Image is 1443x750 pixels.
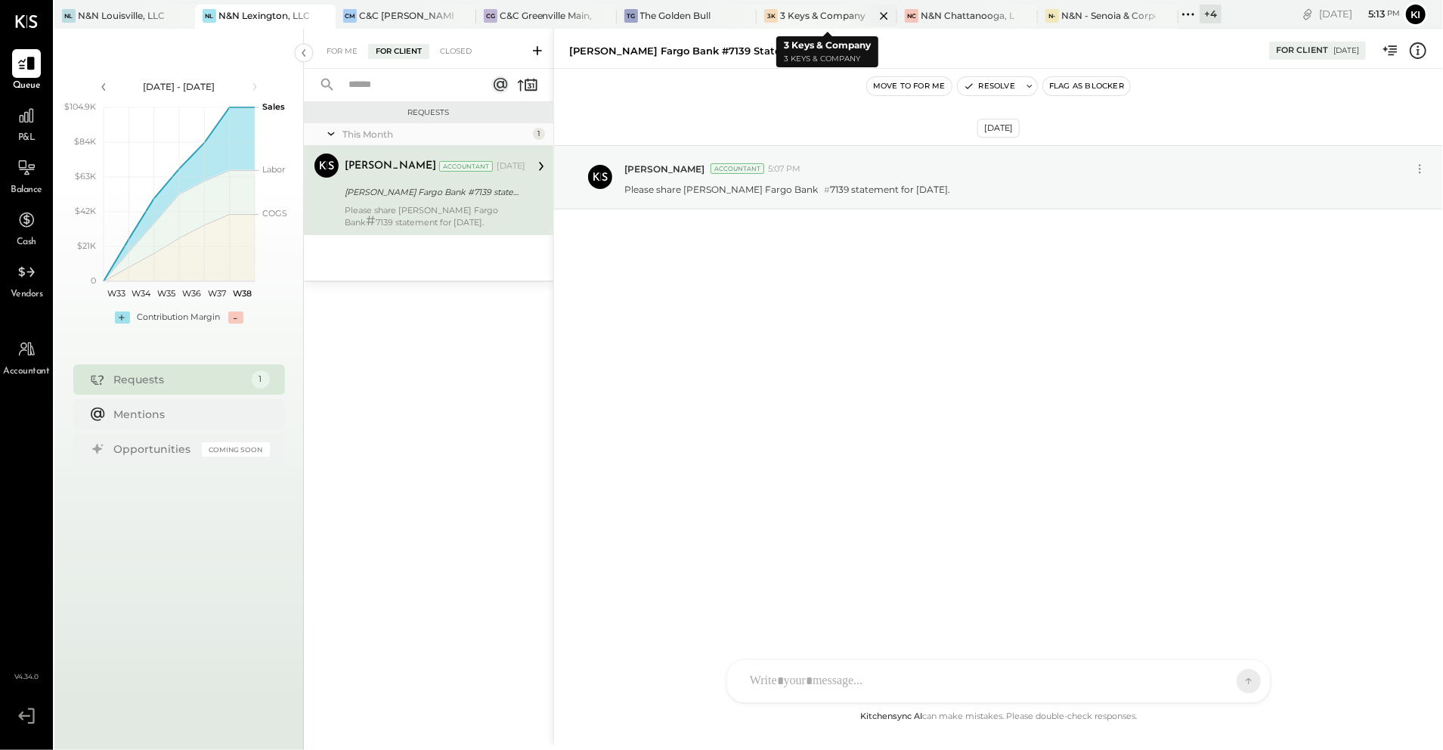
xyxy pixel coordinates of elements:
[228,311,243,324] div: -
[1319,7,1400,21] div: [DATE]
[132,288,151,299] text: W34
[1,153,52,197] a: Balance
[366,212,376,229] span: #
[17,236,36,249] span: Cash
[569,44,796,58] div: [PERSON_NAME] Fargo Bank #7139 statement for [DATE].
[977,119,1020,138] div: [DATE]
[921,9,1015,22] div: N&N Chattanooga, LLC
[208,288,226,299] text: W37
[13,79,41,93] span: Queue
[624,9,638,23] div: TG
[1200,5,1222,23] div: + 4
[359,9,454,22] div: C&C [PERSON_NAME] LLC
[824,184,830,195] span: #
[77,240,96,251] text: $21K
[1,101,52,145] a: P&L
[1300,6,1315,22] div: copy link
[18,132,36,145] span: P&L
[1404,2,1428,26] button: Ki
[624,163,704,175] span: [PERSON_NAME]
[114,372,244,387] div: Requests
[764,9,778,23] div: 3K
[115,80,243,93] div: [DATE] - [DATE]
[232,288,251,299] text: W38
[114,442,194,457] div: Opportunities
[784,53,871,66] p: 3 Keys & Company
[500,9,594,22] div: C&C Greenville Main, LLC
[342,128,529,141] div: This Month
[157,288,175,299] text: W35
[138,311,221,324] div: Contribution Margin
[262,209,287,219] text: COGS
[4,365,50,379] span: Accountant
[1276,45,1328,57] div: For Client
[1,206,52,249] a: Cash
[75,206,96,216] text: $42K
[711,163,764,174] div: Accountant
[218,9,310,22] div: N&N Lexington, LLC
[114,407,262,422] div: Mentions
[1043,77,1130,95] button: Flag as Blocker
[345,205,525,228] div: Please share [PERSON_NAME] Fargo Bank 7139 statement for [DATE].
[78,9,165,22] div: N&N Louisville, LLC
[368,44,429,59] div: For Client
[262,164,285,175] text: Labor
[311,107,546,118] div: Requests
[107,288,125,299] text: W33
[1045,9,1059,23] div: N-
[202,442,270,457] div: Coming Soon
[343,9,357,23] div: CM
[484,9,497,23] div: CG
[345,184,521,200] div: [PERSON_NAME] Fargo Bank #7139 statement for [DATE].
[768,163,800,175] span: 5:07 PM
[62,9,76,23] div: NL
[75,171,96,181] text: $63K
[497,160,525,172] div: [DATE]
[91,275,96,286] text: 0
[784,39,871,51] b: 3 Keys & Company
[182,288,201,299] text: W36
[252,370,270,389] div: 1
[439,161,493,172] div: Accountant
[624,183,950,197] p: Please share [PERSON_NAME] Fargo Bank 7139 statement for [DATE].
[1061,9,1156,22] div: N&N - Senoia & Corporate
[640,9,711,22] div: The Golden Bull
[432,44,479,59] div: Closed
[780,9,865,22] div: 3 Keys & Company
[867,77,952,95] button: Move to for me
[11,184,42,197] span: Balance
[345,159,436,174] div: [PERSON_NAME]
[1,49,52,93] a: Queue
[115,311,130,324] div: +
[74,136,96,147] text: $84K
[1,335,52,379] a: Accountant
[262,101,285,112] text: Sales
[533,128,545,140] div: 1
[1,258,52,302] a: Vendors
[64,101,96,112] text: $104.9K
[905,9,918,23] div: NC
[11,288,43,302] span: Vendors
[958,77,1021,95] button: Resolve
[203,9,216,23] div: NL
[319,44,365,59] div: For Me
[1333,45,1359,56] div: [DATE]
